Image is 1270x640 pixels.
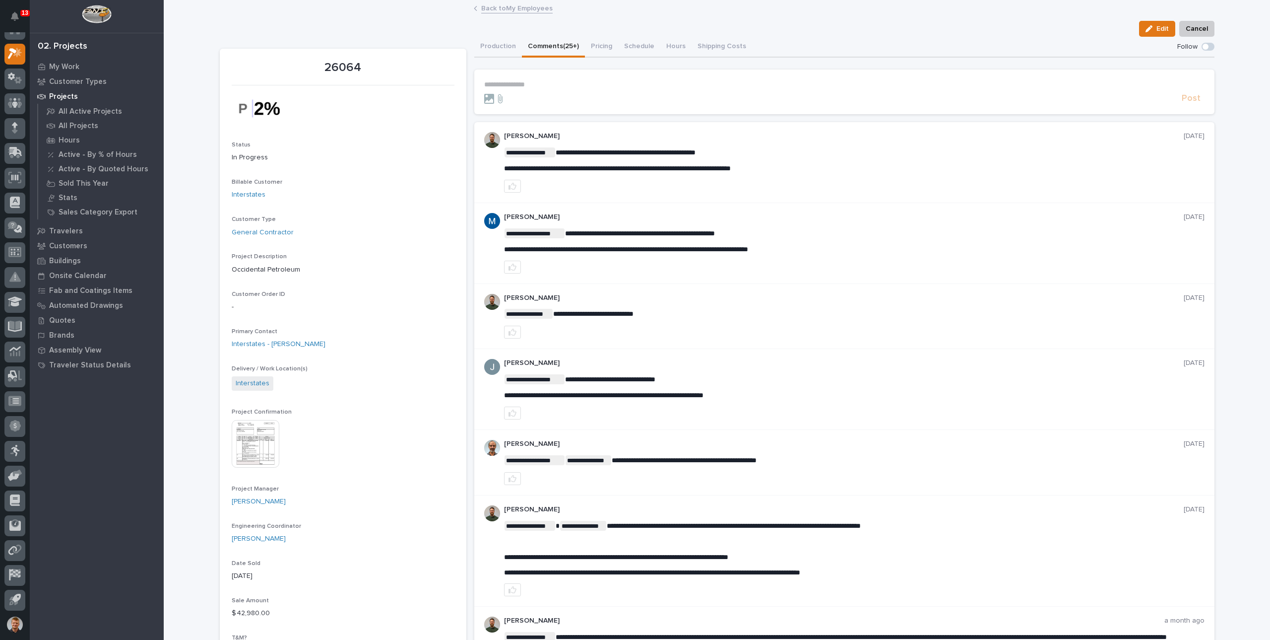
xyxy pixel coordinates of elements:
[504,505,1184,514] p: [PERSON_NAME]
[30,89,164,104] a: Projects
[38,147,164,161] a: Active - By % of Hours
[484,617,500,633] img: AATXAJw4slNr5ea0WduZQVIpKGhdapBAGQ9xVsOeEvl5=s96-c
[504,617,1164,625] p: [PERSON_NAME]
[232,227,294,238] a: General Contractor
[30,328,164,343] a: Brands
[1184,440,1205,448] p: [DATE]
[4,6,25,27] button: Notifications
[504,583,521,596] button: like this post
[504,472,521,485] button: like this post
[522,37,585,58] button: Comments (25+)
[49,257,81,266] p: Buildings
[30,313,164,328] a: Quotes
[49,242,87,251] p: Customers
[484,213,500,229] img: ACg8ocIvjV8JvZpAypjhyiWMpaojd8dqkqUuCyfg92_2FdJdOC49qw=s96-c
[38,41,87,52] div: 02. Projects
[232,254,287,260] span: Project Description
[232,497,286,507] a: [PERSON_NAME]
[484,505,500,521] img: AATXAJw4slNr5ea0WduZQVIpKGhdapBAGQ9xVsOeEvl5=s96-c
[38,133,164,147] a: Hours
[504,180,521,193] button: like this post
[232,409,292,415] span: Project Confirmation
[38,191,164,205] a: Stats
[1184,359,1205,367] p: [DATE]
[232,571,454,581] p: [DATE]
[474,37,522,58] button: Production
[504,359,1184,367] p: [PERSON_NAME]
[232,598,269,604] span: Sale Amount
[232,265,454,275] p: Occidental Petroleum
[1164,617,1205,625] p: a month ago
[49,286,132,295] p: Fab and Coatings Items
[1184,132,1205,141] p: [DATE]
[504,440,1184,448] p: [PERSON_NAME]
[38,119,164,133] a: All Projects
[30,74,164,89] a: Customer Types
[232,216,276,222] span: Customer Type
[59,150,137,159] p: Active - By % of Hours
[4,614,25,635] button: users-avatar
[232,329,277,335] span: Primary Contact
[59,208,137,217] p: Sales Category Export
[1182,93,1201,104] span: Post
[49,227,83,236] p: Travelers
[232,366,308,372] span: Delivery / Work Location(s)
[82,5,111,23] img: Workspace Logo
[59,194,77,203] p: Stats
[504,294,1184,302] p: [PERSON_NAME]
[38,104,164,118] a: All Active Projects
[49,346,101,355] p: Assembly View
[232,142,251,148] span: Status
[660,37,692,58] button: Hours
[1186,23,1208,35] span: Cancel
[1156,24,1169,33] span: Edit
[1184,505,1205,514] p: [DATE]
[30,357,164,372] a: Traveler Status Details
[232,179,282,185] span: Billable Customer
[232,339,325,350] a: Interstates - [PERSON_NAME]
[1184,213,1205,221] p: [DATE]
[484,359,500,375] img: ACg8ocIJHU6JEmo4GV-3KL6HuSvSpWhSGqG5DdxF6tKpN6m2=s96-c
[30,268,164,283] a: Onsite Calendar
[49,92,78,101] p: Projects
[22,9,28,16] p: 13
[232,152,454,163] p: In Progress
[49,316,75,325] p: Quotes
[1139,21,1175,37] button: Edit
[585,37,618,58] button: Pricing
[236,378,269,389] a: Interstates
[38,162,164,176] a: Active - By Quoted Hours
[49,272,107,281] p: Onsite Calendar
[30,223,164,238] a: Travelers
[504,326,521,339] button: like this post
[232,486,279,492] span: Project Manager
[59,179,109,188] p: Sold This Year
[484,440,500,456] img: AOh14GhUnP333BqRmXh-vZ-TpYZQaFVsuOFmGre8SRZf2A=s96-c
[232,608,454,619] p: $ 42,980.00
[49,63,79,71] p: My Work
[12,12,25,28] div: Notifications13
[484,294,500,310] img: AATXAJw4slNr5ea0WduZQVIpKGhdapBAGQ9xVsOeEvl5=s96-c
[49,77,107,86] p: Customer Types
[232,523,301,529] span: Engineering Coordinator
[232,534,286,544] a: [PERSON_NAME]
[232,302,454,312] p: -
[30,238,164,253] a: Customers
[59,122,98,131] p: All Projects
[692,37,752,58] button: Shipping Costs
[30,59,164,74] a: My Work
[1179,21,1214,37] button: Cancel
[49,361,131,370] p: Traveler Status Details
[504,132,1184,141] p: [PERSON_NAME]
[504,261,521,274] button: like this post
[1178,93,1205,104] button: Post
[59,107,122,116] p: All Active Projects
[30,253,164,268] a: Buildings
[481,2,553,13] a: Back toMy Employees
[504,213,1184,221] p: [PERSON_NAME]
[30,343,164,357] a: Assembly View
[232,190,265,200] a: Interstates
[59,165,148,174] p: Active - By Quoted Hours
[1184,294,1205,302] p: [DATE]
[49,331,74,340] p: Brands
